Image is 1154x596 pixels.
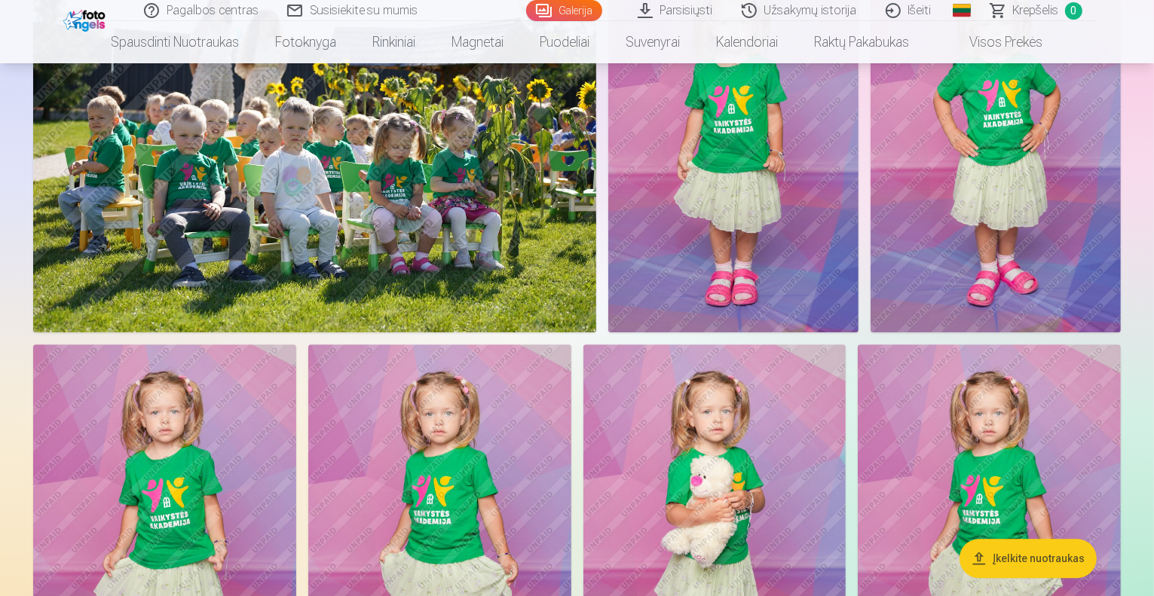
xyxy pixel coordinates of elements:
span: Krepšelis [1013,2,1059,20]
img: /fa2 [63,6,109,32]
a: Magnetai [434,21,522,63]
a: Spausdinti nuotraukas [93,21,258,63]
span: 0 [1065,2,1082,20]
button: Įkelkite nuotraukas [960,539,1097,578]
a: Rinkiniai [355,21,434,63]
a: Raktų pakabukas [797,21,928,63]
a: Suvenyrai [608,21,699,63]
a: Visos prekės [928,21,1061,63]
a: Fotoknyga [258,21,355,63]
a: Puodeliai [522,21,608,63]
a: Kalendoriai [699,21,797,63]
